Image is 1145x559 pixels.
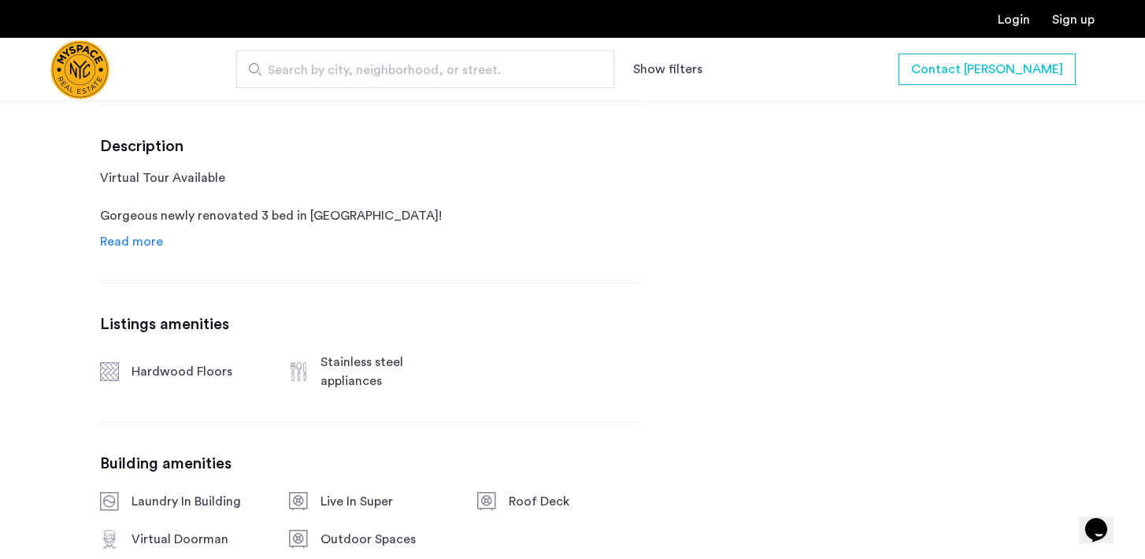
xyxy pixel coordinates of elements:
a: Registration [1052,13,1095,26]
div: Outdoor Spaces [321,530,453,549]
h3: Listings amenities [100,315,641,334]
a: Login [998,13,1030,26]
span: Search by city, neighborhood, or street. [268,61,570,80]
button: Show or hide filters [633,60,702,79]
span: Contact [PERSON_NAME] [911,60,1063,79]
p: Virtual Tour Available Gorgeous newly renovated 3 bed in [GEOGRAPHIC_DATA]! Breakfast bar in an o... [100,168,641,225]
div: Hardwood Floors [132,362,264,381]
div: Stainless steel appliances [321,353,453,391]
h3: Description [100,137,641,156]
a: Read info [100,232,163,251]
iframe: chat widget [1079,496,1129,543]
span: Read more [100,235,163,248]
div: Virtual Doorman [132,530,264,549]
h3: Building amenities [100,454,641,473]
div: Live In Super [321,492,453,511]
div: Laundry In Building [132,492,264,511]
button: button [899,54,1076,85]
img: logo [50,40,109,99]
div: Roof Deck [509,492,641,511]
input: Apartment Search [236,50,614,88]
a: Cazamio Logo [50,40,109,99]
